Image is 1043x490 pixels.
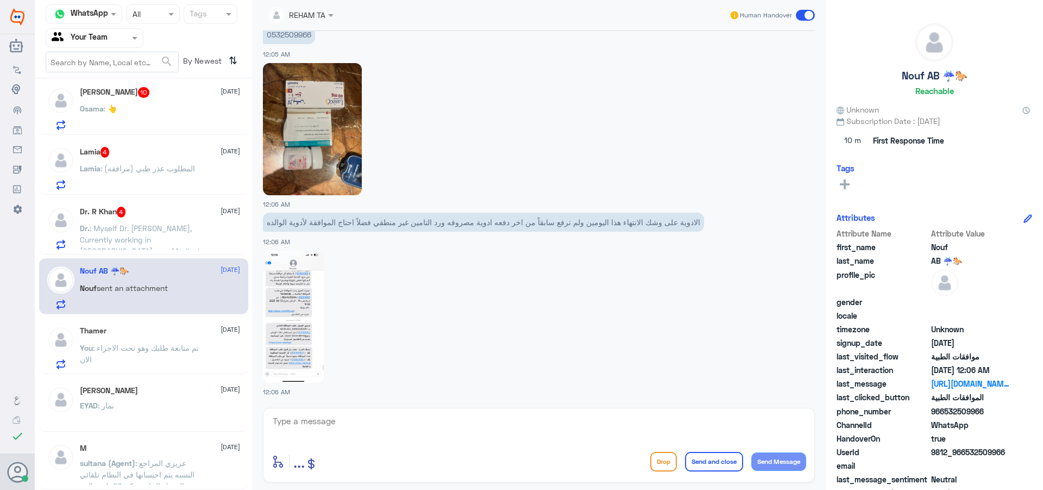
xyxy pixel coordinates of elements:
[97,283,168,293] span: sent an attachment
[931,337,1010,349] span: 2024-12-03T10:38:15.813Z
[837,255,929,266] span: last_name
[837,378,929,389] span: last_message
[931,255,1010,266] span: AB ☔️🐎
[47,87,74,114] img: defaultAdmin.png
[221,206,240,216] span: [DATE]
[837,310,929,321] span: locale
[179,52,224,73] span: By Newest
[837,351,929,362] span: last_visited_flow
[293,451,305,471] span: ...
[837,131,869,151] span: 10 m
[650,452,677,472] button: Drop
[837,228,929,239] span: Attribute Name
[931,364,1010,376] span: 2025-08-16T21:06:54.785Z
[837,433,929,444] span: HandoverOn
[10,8,24,26] img: Widebot Logo
[263,51,290,58] span: 12:05 AM
[221,384,240,394] span: [DATE]
[47,207,74,234] img: defaultAdmin.png
[916,24,953,61] img: defaultAdmin.png
[47,386,74,413] img: defaultAdmin.png
[837,269,929,294] span: profile_pic
[837,460,929,472] span: email
[46,52,178,72] input: Search by Name, Local etc…
[98,401,114,410] span: : نمار
[931,351,1010,362] span: موافقات الطبية
[80,444,86,453] h5: M
[263,25,315,44] p: 17/8/2025, 12:05 AM
[100,147,110,158] span: 4
[931,392,1010,403] span: الموافقات الطبية
[221,86,240,96] span: [DATE]
[931,241,1010,253] span: Nouf
[837,115,1032,127] span: Subscription Date : [DATE]
[837,296,929,308] span: gender
[100,164,195,173] span: : المطلوب عذر طبي (مرافقه)
[931,419,1010,431] span: 2
[751,452,806,471] button: Send Message
[740,10,792,20] span: Human Handover
[47,266,74,294] img: defaultAdmin.png
[685,452,743,472] button: Send and close
[80,147,110,158] h5: Lamia
[837,419,929,431] span: ChannelId
[80,386,138,395] h5: EYAD ASSIDMI
[80,224,90,233] span: Dr.
[931,460,1010,472] span: null
[837,446,929,458] span: UserId
[263,213,704,232] p: 17/8/2025, 12:06 AM
[80,343,93,352] span: You
[80,401,98,410] span: EYAD
[221,442,240,452] span: [DATE]
[931,433,1010,444] span: true
[221,146,240,156] span: [DATE]
[263,238,290,245] span: 12:06 AM
[293,449,305,474] button: ...
[931,310,1010,321] span: null
[117,207,126,218] span: 4
[837,406,929,417] span: phone_number
[837,324,929,335] span: timezone
[80,343,199,364] span: : تم متابعة طلبك وهو تحت الاجراء الان
[931,446,1010,458] span: 9812_966532509966
[47,326,74,353] img: defaultAdmin.png
[188,8,207,22] div: Tags
[47,444,74,471] img: defaultAdmin.png
[837,163,854,173] h6: Tags
[837,241,929,253] span: first_name
[80,207,126,218] h5: Dr. R Khan
[263,251,324,383] img: 4453164731627435.jpg
[47,147,74,174] img: defaultAdmin.png
[931,406,1010,417] span: 966532509966
[80,266,129,276] h5: Nouf AB ☔️🐎
[138,87,150,98] span: 10
[837,337,929,349] span: signup_date
[263,201,290,208] span: 12:06 AM
[80,164,100,173] span: Lamia
[80,326,106,336] h5: Thamer
[931,474,1010,485] span: 0
[931,269,958,296] img: defaultAdmin.png
[931,378,1010,389] a: [URL][DOMAIN_NAME]
[11,430,24,443] i: check
[915,86,954,96] h6: Reachable
[837,213,875,222] h6: Attributes
[837,104,879,115] span: Unknown
[873,135,944,146] span: First Response Time
[902,70,967,82] h5: Nouf AB ☔️🐎
[837,364,929,376] span: last_interaction
[931,324,1010,335] span: Unknown
[160,53,173,71] button: search
[837,392,929,403] span: last_clicked_button
[221,325,240,334] span: [DATE]
[837,474,929,485] span: last_message_sentiment
[7,462,28,482] button: Avatar
[80,283,97,293] span: Nouf
[263,63,362,195] img: 693235013737441.jpg
[229,52,237,70] i: ⇅
[931,228,1010,239] span: Attribute Value
[221,265,240,275] span: [DATE]
[160,55,173,68] span: search
[52,6,68,22] img: whatsapp.png
[80,224,199,381] span: : Myself Dr. [PERSON_NAME], Currently working in [GEOGRAPHIC_DATA] as a Medical Officer in [GEOGR...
